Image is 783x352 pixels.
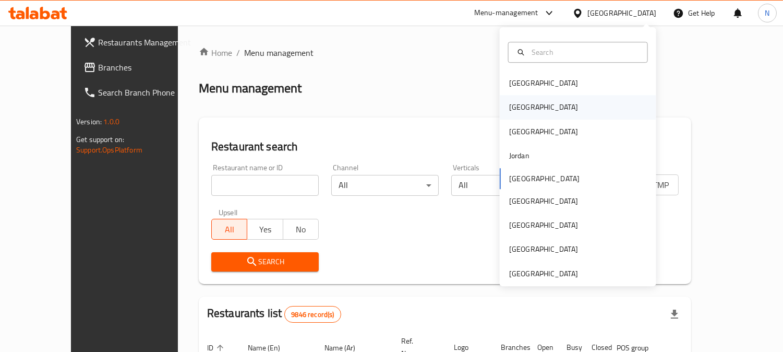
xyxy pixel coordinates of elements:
div: Menu-management [474,7,538,19]
a: Search Branch Phone [75,80,202,105]
span: N [765,7,769,19]
span: Yes [251,222,279,237]
button: Yes [247,219,283,240]
a: Restaurants Management [75,30,202,55]
a: Home [199,46,232,59]
span: Menu management [244,46,314,59]
div: Jordan [509,150,529,161]
span: Search Branch Phone [98,86,194,99]
h2: Menu management [199,80,302,97]
button: No [283,219,319,240]
span: TMP [647,178,674,193]
li: / [236,46,240,59]
div: All [331,175,439,196]
h2: Restaurant search [211,139,679,155]
div: [GEOGRAPHIC_DATA] [509,77,578,89]
input: Search for restaurant name or ID.. [211,175,319,196]
div: [GEOGRAPHIC_DATA] [509,219,578,231]
input: Search [527,46,641,58]
div: [GEOGRAPHIC_DATA] [509,268,578,279]
span: Get support on: [76,133,124,146]
div: Total records count [284,306,341,323]
span: Search [220,255,310,268]
label: Upsell [219,208,238,216]
span: 1.0.0 [103,115,119,128]
button: TMP [643,174,679,195]
a: Branches [75,55,202,80]
div: [GEOGRAPHIC_DATA] [509,126,578,137]
span: Branches [98,61,194,74]
div: [GEOGRAPHIC_DATA] [509,244,578,255]
div: All [451,175,559,196]
span: All [216,222,243,237]
span: No [287,222,315,237]
button: Search [211,252,319,272]
h2: Restaurants list [207,306,341,323]
nav: breadcrumb [199,46,691,59]
span: Restaurants Management [98,36,194,49]
div: Export file [662,302,687,327]
div: [GEOGRAPHIC_DATA] [587,7,656,19]
span: 9846 record(s) [285,310,340,320]
div: [GEOGRAPHIC_DATA] [509,195,578,207]
div: [GEOGRAPHIC_DATA] [509,102,578,113]
a: Support.OpsPlatform [76,143,142,157]
span: Version: [76,115,102,128]
button: All [211,219,247,240]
